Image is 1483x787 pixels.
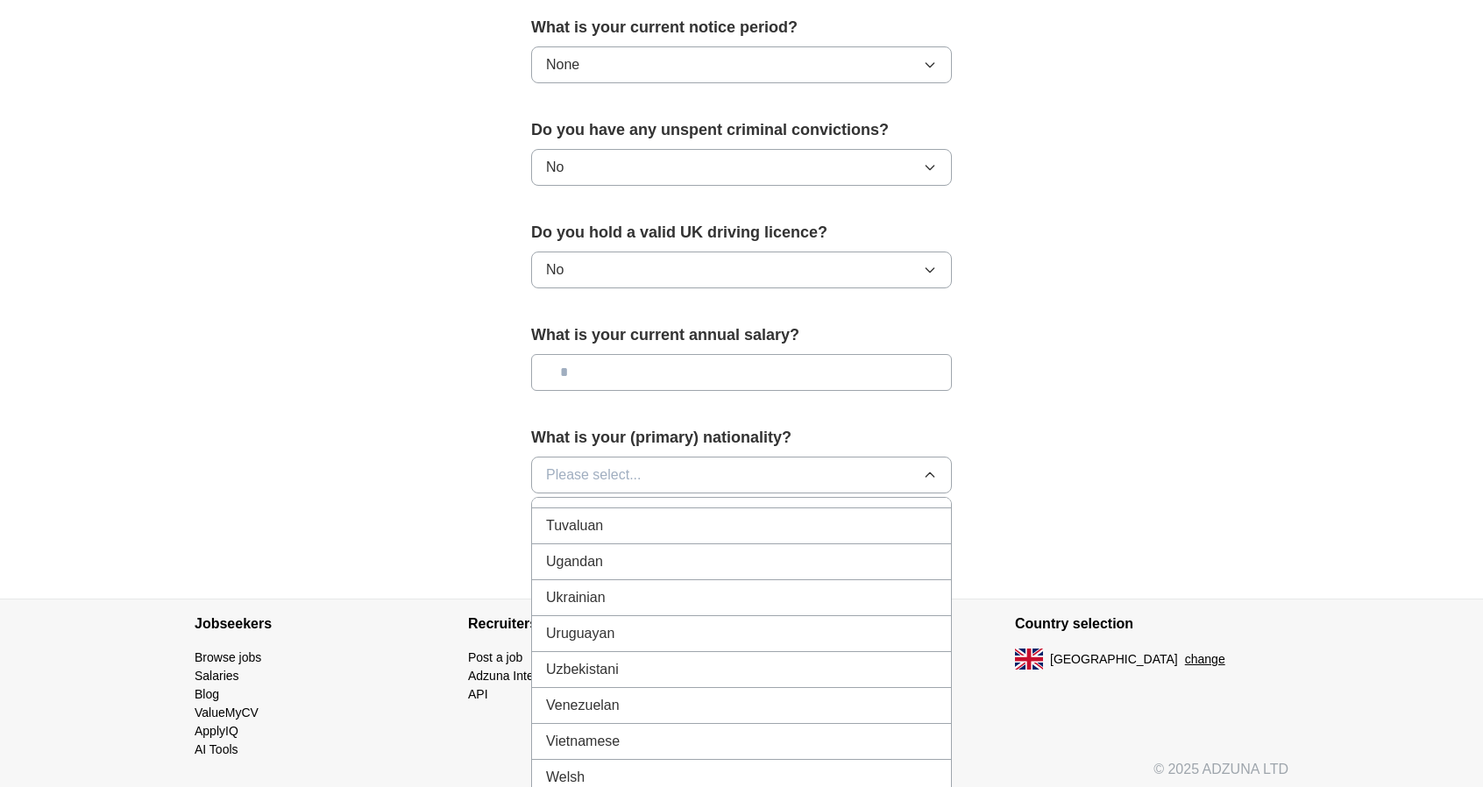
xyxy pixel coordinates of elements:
label: What is your current annual salary? [531,323,952,347]
label: What is your (primary) nationality? [531,426,952,450]
span: Venezuelan [546,695,620,716]
span: [GEOGRAPHIC_DATA] [1050,650,1178,669]
span: Ukrainian [546,587,606,608]
span: None [546,54,579,75]
a: AI Tools [195,742,238,756]
a: Browse jobs [195,650,261,664]
a: ApplyIQ [195,724,238,738]
h4: Country selection [1015,599,1288,649]
label: What is your current notice period? [531,16,952,39]
a: ValueMyCV [195,705,259,720]
img: UK flag [1015,649,1043,670]
span: No [546,157,564,178]
a: Post a job [468,650,522,664]
a: Salaries [195,669,239,683]
button: No [531,149,952,186]
button: None [531,46,952,83]
label: Do you have any unspent criminal convictions? [531,118,952,142]
button: Please select... [531,457,952,493]
span: Vietnamese [546,731,620,752]
span: Tuvaluan [546,515,603,536]
button: change [1185,650,1225,669]
label: Do you hold a valid UK driving licence? [531,221,952,245]
span: Uzbekistani [546,659,619,680]
a: Blog [195,687,219,701]
span: No [546,259,564,280]
span: Uruguayan [546,623,614,644]
span: Ugandan [546,551,603,572]
a: Adzuna Intelligence [468,669,575,683]
a: API [468,687,488,701]
button: No [531,252,952,288]
span: Please select... [546,464,642,486]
